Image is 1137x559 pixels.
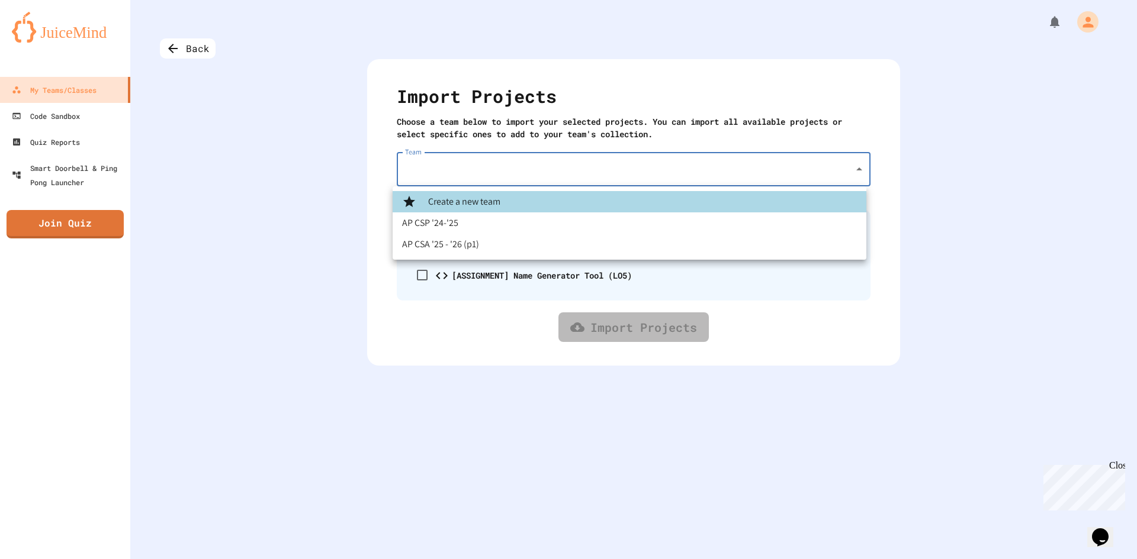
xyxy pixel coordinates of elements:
li: AP CSP '24-'25 [393,212,866,234]
iframe: chat widget [1039,460,1125,510]
li: AP CSA '25 - '26 (p1) [393,234,866,255]
iframe: chat widget [1087,512,1125,547]
div: Chat with us now!Close [5,5,82,75]
li: Create a new team [393,191,866,212]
